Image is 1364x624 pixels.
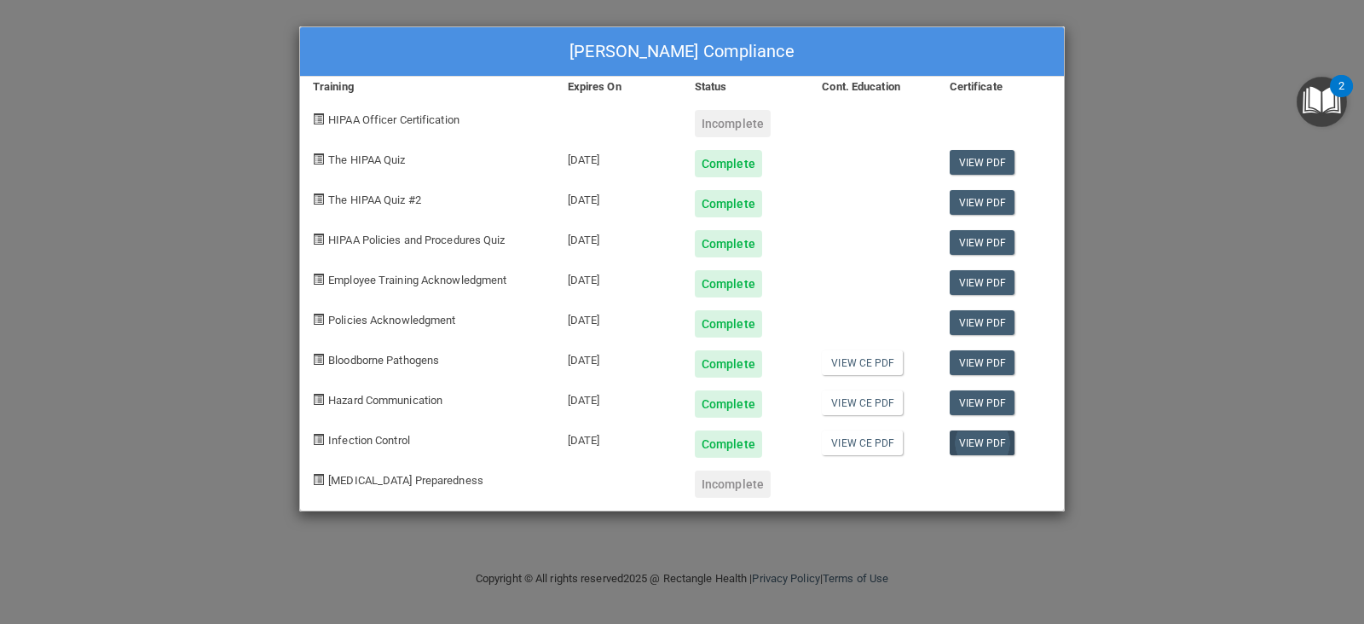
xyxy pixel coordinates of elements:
[328,434,410,447] span: Infection Control
[555,298,682,338] div: [DATE]
[555,378,682,418] div: [DATE]
[950,190,1015,215] a: View PDF
[555,217,682,257] div: [DATE]
[950,350,1015,375] a: View PDF
[695,110,771,137] div: Incomplete
[950,150,1015,175] a: View PDF
[328,153,405,166] span: The HIPAA Quiz
[300,77,555,97] div: Training
[328,113,459,126] span: HIPAA Officer Certification
[555,77,682,97] div: Expires On
[695,350,762,378] div: Complete
[1338,86,1344,108] div: 2
[809,77,936,97] div: Cont. Education
[328,314,455,326] span: Policies Acknowledgment
[555,338,682,378] div: [DATE]
[555,137,682,177] div: [DATE]
[695,230,762,257] div: Complete
[695,471,771,498] div: Incomplete
[950,310,1015,335] a: View PDF
[328,234,505,246] span: HIPAA Policies and Procedures Quiz
[328,354,439,367] span: Bloodborne Pathogens
[555,257,682,298] div: [DATE]
[695,190,762,217] div: Complete
[822,430,903,455] a: View CE PDF
[822,350,903,375] a: View CE PDF
[950,230,1015,255] a: View PDF
[1297,77,1347,127] button: Open Resource Center, 2 new notifications
[950,390,1015,415] a: View PDF
[328,274,506,286] span: Employee Training Acknowledgment
[695,310,762,338] div: Complete
[555,177,682,217] div: [DATE]
[695,150,762,177] div: Complete
[950,270,1015,295] a: View PDF
[328,474,483,487] span: [MEDICAL_DATA] Preparedness
[695,270,762,298] div: Complete
[682,77,809,97] div: Status
[555,418,682,458] div: [DATE]
[822,390,903,415] a: View CE PDF
[695,430,762,458] div: Complete
[950,430,1015,455] a: View PDF
[1070,511,1344,578] iframe: Drift Widget Chat Controller
[328,394,442,407] span: Hazard Communication
[300,27,1064,77] div: [PERSON_NAME] Compliance
[695,390,762,418] div: Complete
[328,194,421,206] span: The HIPAA Quiz #2
[937,77,1064,97] div: Certificate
